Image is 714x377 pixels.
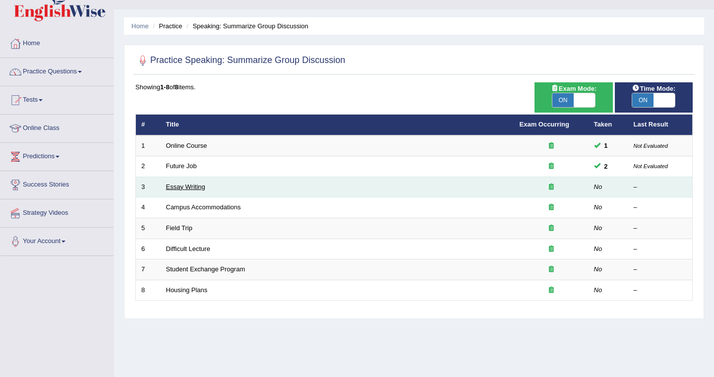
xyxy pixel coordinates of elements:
a: Practice Questions [0,58,114,83]
a: Housing Plans [166,286,208,294]
em: No [594,203,602,211]
a: Online Class [0,115,114,139]
em: No [594,183,602,190]
a: Predictions [0,143,114,168]
div: Exam occurring question [520,265,583,274]
div: Showing of items. [135,82,693,92]
span: Exam Mode: [547,83,600,94]
div: – [634,203,687,212]
small: Not Evaluated [634,163,668,169]
span: Time Mode: [628,83,679,94]
li: Speaking: Summarize Group Discussion [184,21,308,31]
td: 3 [136,177,161,197]
div: Exam occurring question [520,245,583,254]
span: You can still take this question [600,161,612,172]
div: Exam occurring question [520,286,583,295]
div: Exam occurring question [520,141,583,151]
a: Essay Writing [166,183,205,190]
li: Practice [150,21,182,31]
div: Exam occurring question [520,183,583,192]
td: 4 [136,197,161,218]
em: No [594,286,602,294]
div: – [634,245,687,254]
a: Success Stories [0,171,114,196]
a: Strategy Videos [0,199,114,224]
th: # [136,115,161,135]
a: Home [131,22,149,30]
b: 8 [175,83,178,91]
a: Home [0,30,114,55]
div: Show exams occurring in exams [535,82,612,113]
a: Field Trip [166,224,192,232]
td: 2 [136,156,161,177]
a: Difficult Lecture [166,245,210,252]
th: Title [161,115,514,135]
span: ON [552,93,574,107]
td: 7 [136,259,161,280]
a: Online Course [166,142,207,149]
div: – [634,265,687,274]
a: Campus Accommodations [166,203,241,211]
div: – [634,286,687,295]
a: Future Job [166,162,197,170]
a: Exam Occurring [520,121,569,128]
em: No [594,224,602,232]
span: ON [632,93,654,107]
em: No [594,245,602,252]
em: No [594,265,602,273]
a: Tests [0,86,114,111]
div: – [634,224,687,233]
a: Student Exchange Program [166,265,245,273]
td: 6 [136,239,161,259]
div: Exam occurring question [520,162,583,171]
small: Not Evaluated [634,143,668,149]
div: Exam occurring question [520,203,583,212]
div: – [634,183,687,192]
div: Exam occurring question [520,224,583,233]
a: Your Account [0,228,114,252]
td: 1 [136,135,161,156]
h2: Practice Speaking: Summarize Group Discussion [135,53,345,68]
td: 8 [136,280,161,301]
b: 1-8 [160,83,170,91]
td: 5 [136,218,161,239]
th: Taken [589,115,628,135]
span: You can still take this question [600,140,612,151]
th: Last Result [628,115,693,135]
